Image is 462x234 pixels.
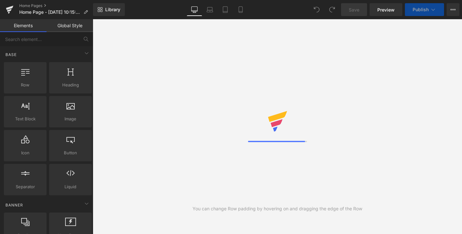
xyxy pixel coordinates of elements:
[413,7,429,12] span: Publish
[202,3,218,16] a: Laptop
[326,3,338,16] button: Redo
[349,6,359,13] span: Save
[377,6,395,13] span: Preview
[51,82,90,88] span: Heading
[19,3,93,8] a: Home Pages
[5,202,24,208] span: Banner
[193,205,362,212] div: You can change Row padding by hovering on and dragging the edge of the Row
[51,183,90,190] span: Liquid
[218,3,233,16] a: Tablet
[447,3,459,16] button: More
[51,149,90,156] span: Button
[93,3,125,16] a: New Library
[6,82,45,88] span: Row
[51,116,90,122] span: Image
[6,183,45,190] span: Separator
[19,10,81,15] span: Home Page - [DATE] 10:15:48
[405,3,444,16] button: Publish
[105,7,120,12] span: Library
[6,149,45,156] span: Icon
[310,3,323,16] button: Undo
[187,3,202,16] a: Desktop
[233,3,248,16] a: Mobile
[5,52,17,58] span: Base
[370,3,402,16] a: Preview
[6,116,45,122] span: Text Block
[47,19,93,32] a: Global Style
